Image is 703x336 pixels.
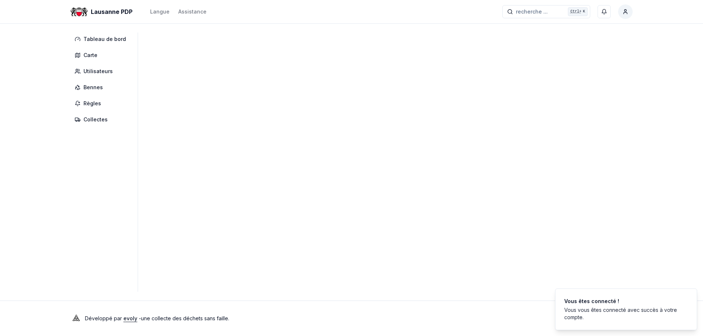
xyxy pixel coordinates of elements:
[150,8,170,15] div: Langue
[70,113,133,126] a: Collectes
[83,100,101,107] span: Règles
[83,84,103,91] span: Bennes
[85,313,229,324] p: Développé par - une collecte des déchets sans faille .
[70,97,133,110] a: Règles
[564,306,685,321] div: Vous vous êtes connecté avec succès à votre compte.
[83,68,113,75] span: Utilisateurs
[83,116,108,123] span: Collectes
[83,52,97,59] span: Carte
[564,298,685,305] div: Vous êtes connecté !
[516,8,548,15] span: recherche ...
[83,35,126,43] span: Tableau de bord
[91,7,133,16] span: Lausanne PDP
[178,7,207,16] a: Assistance
[150,7,170,16] button: Langue
[70,81,133,94] a: Bennes
[70,3,88,20] img: Lausanne PDP Logo
[70,65,133,78] a: Utilisateurs
[502,5,590,18] button: recherche ...Ctrl+K
[70,49,133,62] a: Carte
[70,313,82,324] img: Evoly Logo
[123,315,137,321] a: evoly
[70,7,135,16] a: Lausanne PDP
[70,33,133,46] a: Tableau de bord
